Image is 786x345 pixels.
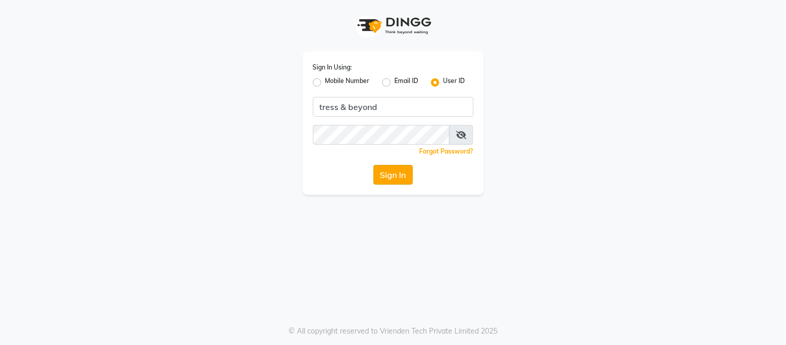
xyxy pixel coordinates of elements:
img: logo1.svg [352,10,435,41]
input: Username [313,97,474,117]
label: Sign In Using: [313,63,352,72]
input: Username [313,125,450,145]
label: User ID [444,76,465,89]
label: Mobile Number [325,76,370,89]
button: Sign In [374,165,413,185]
label: Email ID [395,76,419,89]
a: Forgot Password? [420,147,474,155]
